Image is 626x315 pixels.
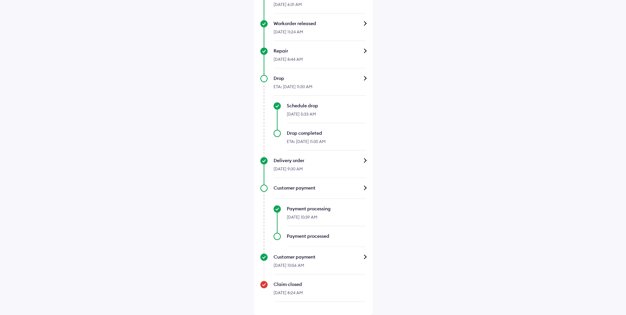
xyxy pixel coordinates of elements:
[287,233,366,239] div: Payment processed
[274,281,366,288] div: Claim closed
[274,20,366,27] div: Workorder released
[274,185,366,191] div: Customer payment
[274,75,366,82] div: Drop
[274,27,366,41] div: [DATE] 11:24 AM
[274,54,366,68] div: [DATE] 8:44 AM
[287,130,366,136] div: Drop completed
[274,288,366,302] div: [DATE] 8:24 AM
[287,212,366,226] div: [DATE] 10:39 AM
[274,254,366,260] div: Customer payment
[274,48,366,54] div: Repair
[287,136,366,151] div: ETA: [DATE] 11:30 AM
[274,157,366,164] div: Delivery order
[274,82,366,96] div: ETA: [DATE] 11:30 AM
[274,260,366,274] div: [DATE] 10:56 AM
[287,102,366,109] div: Schedule drop
[287,109,366,123] div: [DATE] 5:33 AM
[287,205,366,212] div: Payment processing
[274,164,366,178] div: [DATE] 9:30 AM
